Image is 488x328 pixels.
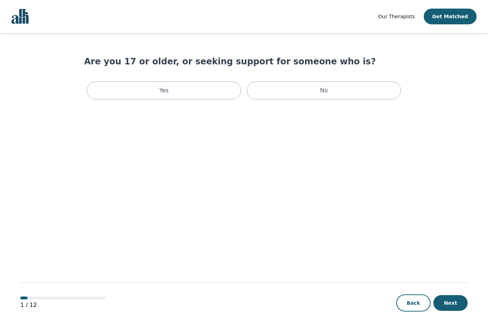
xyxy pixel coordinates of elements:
h1: Are you 17 or older, or seeking support for someone who is? [84,56,404,67]
a: Our Therapists [378,12,415,21]
img: alli logo [11,9,29,24]
p: Yes [160,86,169,95]
button: Get Matched [424,9,477,24]
p: 1 / 12 [20,301,106,309]
p: No [320,86,328,95]
button: Next [433,295,468,311]
button: Back [396,294,431,312]
span: Our Therapists [378,14,415,19]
